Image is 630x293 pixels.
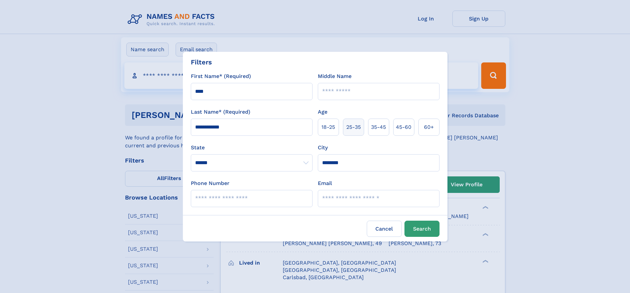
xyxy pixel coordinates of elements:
[191,57,212,67] div: Filters
[396,123,411,131] span: 45‑60
[318,144,328,152] label: City
[318,72,352,80] label: Middle Name
[321,123,335,131] span: 18‑25
[318,108,327,116] label: Age
[191,179,230,187] label: Phone Number
[367,221,402,237] label: Cancel
[346,123,361,131] span: 25‑35
[191,72,251,80] label: First Name* (Required)
[404,221,440,237] button: Search
[191,108,250,116] label: Last Name* (Required)
[371,123,386,131] span: 35‑45
[318,179,332,187] label: Email
[424,123,434,131] span: 60+
[191,144,313,152] label: State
